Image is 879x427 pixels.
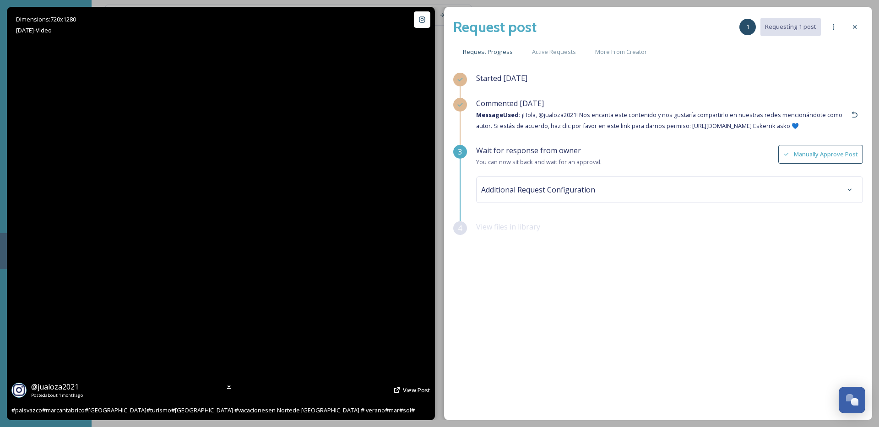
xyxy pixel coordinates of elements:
strong: Message Used: [476,111,521,119]
h2: Request post [453,16,537,38]
span: 3 [458,146,462,157]
span: #paisvazco#marcantabrico#[GEOGRAPHIC_DATA]#turismo#[GEOGRAPHIC_DATA] #vacacionesen Nortede [GEOGR... [11,406,415,414]
span: Wait for response from owner [476,145,581,155]
span: ¡Hola, @jualoza2021! Nos encanta este contenido y nos gustaría compartirlo en nuestras redes menc... [476,111,842,130]
a: @jualoza2021 [31,381,83,392]
span: More From Creator [595,48,647,56]
button: Requesting 1 post [760,18,821,36]
span: Commented [DATE] [476,98,544,108]
span: Request Progress [463,48,513,56]
span: [DATE] - Video [16,26,52,34]
a: View Post [403,386,430,395]
button: Manually Approve Post [778,145,863,164]
span: View Post [403,386,430,394]
span: @ jualoza2021 [31,382,79,392]
span: 4 [458,223,462,234]
button: Open Chat [839,387,865,413]
video: #paisvazco#marcantabrico#Donostia#turismo#España #vacacionesen Nortede España # verano#mar#sol# [104,7,337,420]
span: You can now sit back and wait for an approval. [476,158,602,166]
span: View files in library [476,222,540,232]
span: Started [DATE] [476,73,527,83]
span: Posted about 1 month ago [31,392,83,399]
span: 1 [746,22,749,31]
span: Additional Request Configuration [481,184,595,195]
span: Active Requests [532,48,576,56]
span: Dimensions: 720 x 1280 [16,15,76,23]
